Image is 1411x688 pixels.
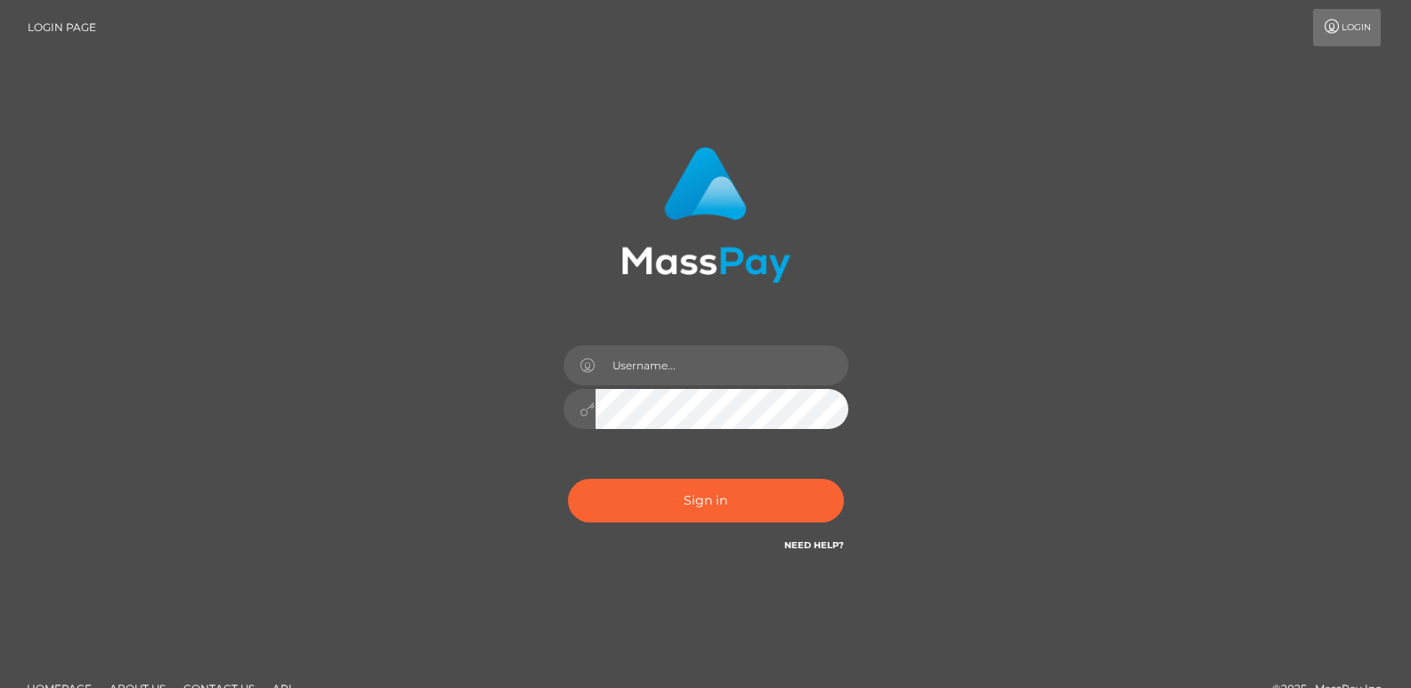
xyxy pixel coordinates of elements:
button: Sign in [568,479,844,522]
a: Need Help? [784,539,844,551]
input: Username... [596,345,848,385]
img: MassPay Login [621,147,791,283]
a: Login [1313,9,1381,46]
a: Login Page [28,9,96,46]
